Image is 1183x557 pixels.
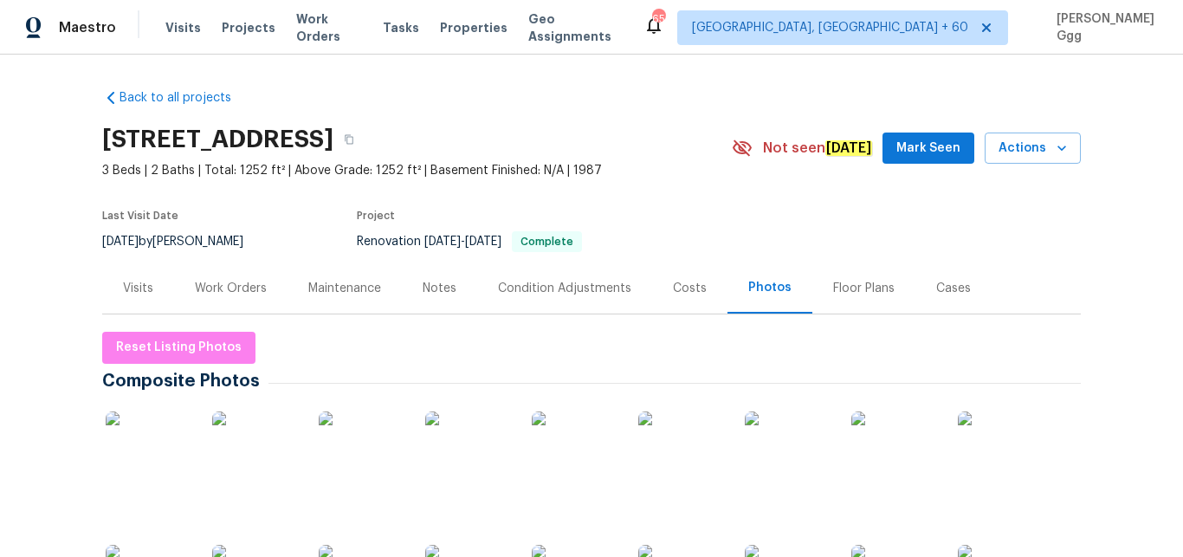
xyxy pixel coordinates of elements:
[896,138,960,159] span: Mark Seen
[357,236,582,248] span: Renovation
[514,236,580,247] span: Complete
[296,10,362,45] span: Work Orders
[383,22,419,34] span: Tasks
[999,138,1067,159] span: Actions
[985,133,1081,165] button: Actions
[102,372,268,390] span: Composite Photos
[423,280,456,297] div: Notes
[498,280,631,297] div: Condition Adjustments
[116,337,242,359] span: Reset Listing Photos
[357,210,395,221] span: Project
[165,19,201,36] span: Visits
[59,19,116,36] span: Maestro
[102,210,178,221] span: Last Visit Date
[833,280,895,297] div: Floor Plans
[102,89,268,107] a: Back to all projects
[825,140,872,156] em: [DATE]
[195,280,267,297] div: Work Orders
[333,124,365,155] button: Copy Address
[692,19,968,36] span: [GEOGRAPHIC_DATA], [GEOGRAPHIC_DATA] + 60
[1050,10,1157,45] span: [PERSON_NAME] Ggg
[882,133,974,165] button: Mark Seen
[102,332,255,364] button: Reset Listing Photos
[222,19,275,36] span: Projects
[673,280,707,297] div: Costs
[102,162,732,179] span: 3 Beds | 2 Baths | Total: 1252 ft² | Above Grade: 1252 ft² | Basement Finished: N/A | 1987
[440,19,507,36] span: Properties
[102,131,333,148] h2: [STREET_ADDRESS]
[652,10,664,28] div: 653
[102,236,139,248] span: [DATE]
[424,236,461,248] span: [DATE]
[123,280,153,297] div: Visits
[528,10,623,45] span: Geo Assignments
[308,280,381,297] div: Maintenance
[748,279,792,296] div: Photos
[465,236,501,248] span: [DATE]
[763,139,872,157] span: Not seen
[936,280,971,297] div: Cases
[424,236,501,248] span: -
[102,231,264,252] div: by [PERSON_NAME]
